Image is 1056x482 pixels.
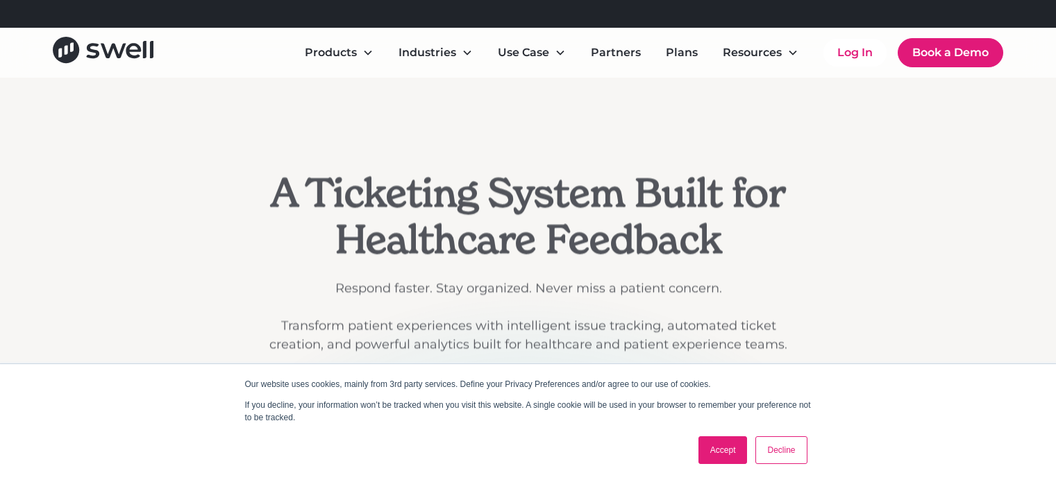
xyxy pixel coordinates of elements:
a: Book a Demo [898,38,1003,67]
a: Decline [755,436,807,464]
div: Use Case [498,44,549,61]
p: Respond faster. Stay organized. Never miss a patient concern. ‍ Transform patient experiences wit... [262,279,795,354]
a: Partners [580,39,652,67]
div: Use Case [487,39,577,67]
h1: A Ticketing System Built for Healthcare Feedback [262,170,795,263]
p: If you decline, your information won’t be tracked when you visit this website. A single cookie wi... [245,399,812,424]
div: Industries [399,44,456,61]
a: Log In [823,39,887,67]
div: Resources [712,39,810,67]
p: Our website uses cookies, mainly from 3rd party services. Define your Privacy Preferences and/or ... [245,378,812,390]
a: Plans [655,39,709,67]
a: home [53,37,153,68]
div: Products [305,44,357,61]
a: Accept [698,436,748,464]
div: Industries [387,39,484,67]
div: Products [294,39,385,67]
div: Resources [723,44,782,61]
